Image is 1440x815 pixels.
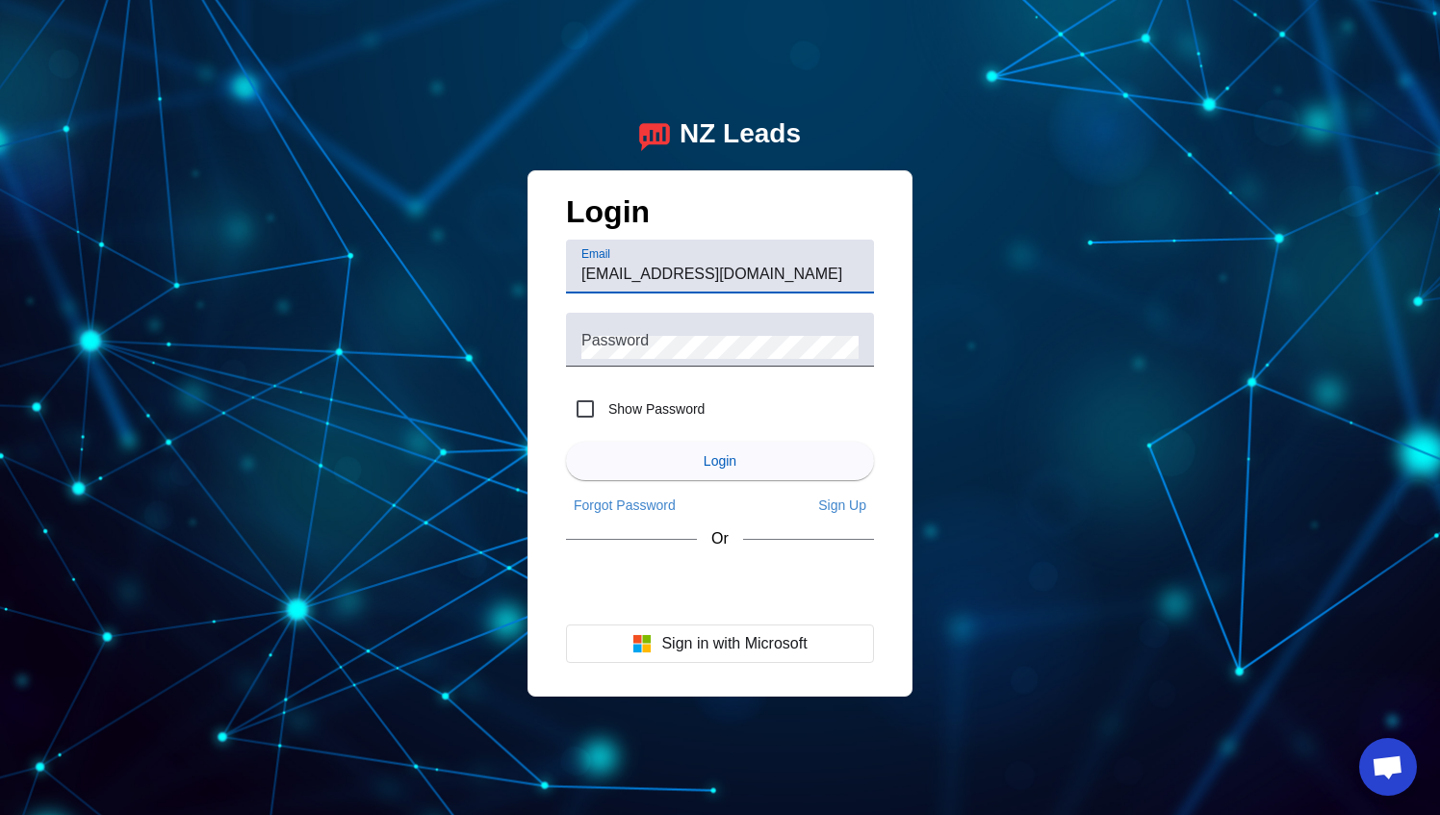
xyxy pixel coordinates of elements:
div: Open chat [1359,738,1417,796]
a: logoNZ Leads [639,118,801,151]
button: Sign in with Microsoft [566,624,874,663]
h1: Login [566,194,874,240]
mat-label: Password [581,331,649,347]
mat-label: Email [581,247,610,260]
span: Sign Up [818,497,866,513]
button: Login [566,442,874,480]
span: Or [711,530,729,548]
span: Forgot Password [574,497,676,513]
span: Login [704,453,736,469]
label: Show Password [604,399,705,419]
img: logo [639,118,670,151]
iframe: Sign in with Google Button [556,565,884,607]
div: NZ Leads [680,118,801,151]
img: Microsoft logo [632,634,652,653]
